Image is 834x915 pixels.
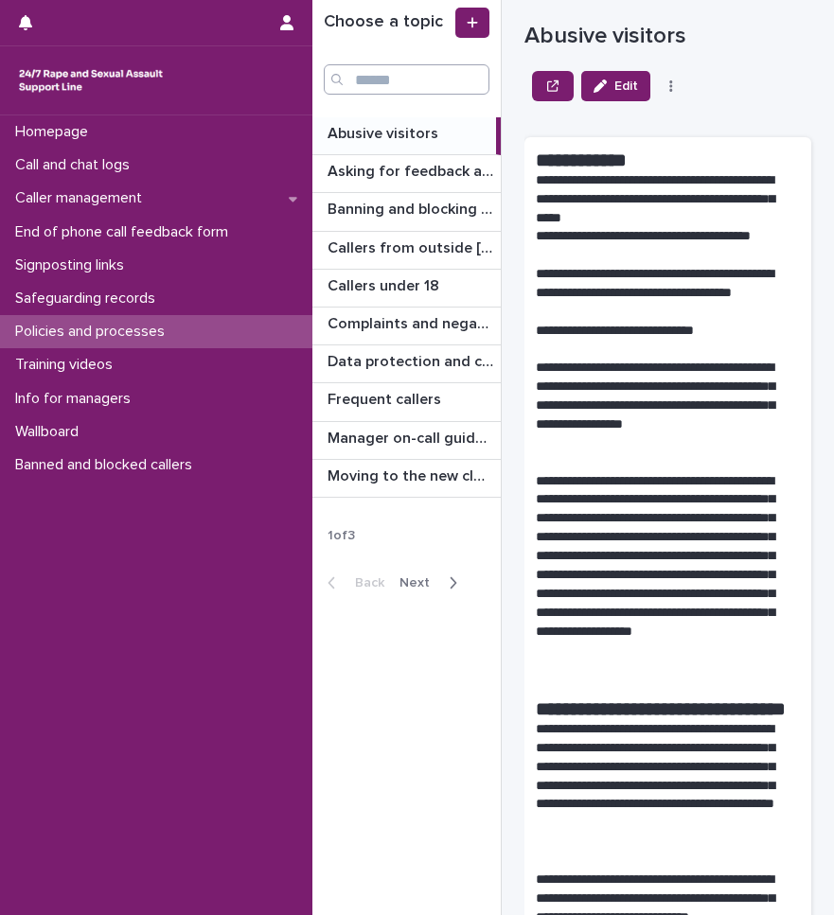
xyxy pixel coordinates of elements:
h1: Choose a topic [324,12,452,33]
input: Search [324,64,489,95]
p: Training videos [8,356,128,374]
a: Asking for feedback and demographic dataAsking for feedback and demographic data [312,155,501,193]
p: Wallboard [8,423,94,441]
span: Back [344,576,384,589]
button: Edit [581,71,650,101]
p: Data protection and confidentiality guidance [328,349,497,371]
p: 1 of 3 [312,513,370,559]
p: Policies and processes [8,323,180,341]
a: Banning and blocking callersBanning and blocking callers [312,193,501,231]
p: Signposting links [8,256,139,274]
p: Callers under 18 [328,273,443,295]
p: Moving to the new cloud contact centre [328,464,497,485]
a: Moving to the new cloud contact centreMoving to the new cloud contact centre [312,460,501,498]
p: Abusive visitors [524,23,811,50]
p: Asking for feedback and demographic data [328,159,497,181]
a: Frequent callersFrequent callers [312,383,501,421]
a: Complaints and negative feedbackComplaints and negative feedback [312,308,501,345]
p: Homepage [8,123,103,141]
p: Manager on-call guidance [328,426,497,448]
button: Next [392,574,472,591]
p: Banning and blocking callers [328,197,497,219]
p: Call and chat logs [8,156,145,174]
a: Abusive visitorsAbusive visitors [312,117,501,155]
p: Abusive visitors [328,121,442,143]
span: Edit [614,79,638,93]
p: Info for managers [8,390,146,408]
img: rhQMoQhaT3yELyF149Cw [15,62,167,99]
p: Caller management [8,189,157,207]
a: Data protection and confidentiality guidanceData protection and confidentiality guidance [312,345,501,383]
a: Callers from outside [GEOGRAPHIC_DATA]Callers from outside [GEOGRAPHIC_DATA] [312,232,501,270]
a: Manager on-call guidanceManager on-call guidance [312,422,501,460]
button: Back [312,574,392,591]
p: End of phone call feedback form [8,223,243,241]
p: Safeguarding records [8,290,170,308]
p: Callers from outside England & Wales [328,236,497,257]
span: Next [399,576,441,589]
a: Callers under 18Callers under 18 [312,270,501,308]
p: Frequent callers [328,387,445,409]
p: Complaints and negative feedback [328,311,497,333]
p: Banned and blocked callers [8,456,207,474]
